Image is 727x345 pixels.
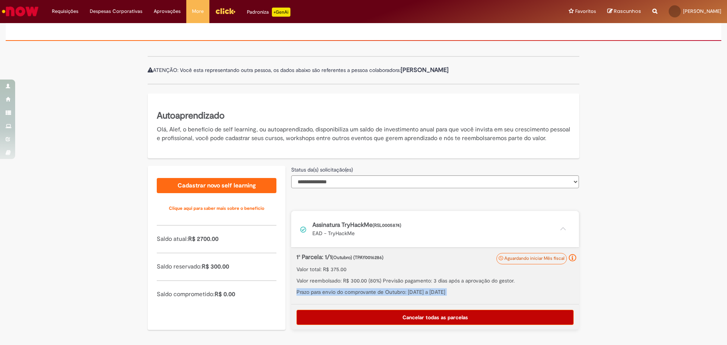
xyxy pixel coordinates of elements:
a: Rascunhos [607,8,641,15]
div: ATENÇÃO: Você esta representando outra pessoa, os dados abaixo são referentes a pessoa colaboradora: [148,56,579,84]
p: Valor total: R$ 375.00 [296,265,574,273]
p: Olá, Alef, o benefício de self learning, ou autoaprendizado, disponibiliza um saldo de investimen... [157,125,570,143]
p: +GenAi [272,8,290,17]
img: ServiceNow [1,4,40,19]
label: Status da(s) solicitação(es) [291,166,353,173]
span: More [192,8,204,15]
span: Despesas Corporativas [90,8,142,15]
button: Cancelar todas as parcelas [296,310,574,325]
a: Cadastrar novo self learning [157,178,276,193]
span: Requisições [52,8,78,15]
span: (Outubro) (TPAY0016286) [332,254,384,261]
p: Saldo reservado: [157,262,276,271]
span: R$ 0.00 [215,290,235,298]
p: Saldo atual: [157,235,276,244]
span: Aprovações [154,8,181,15]
p: Valor reembolsado: R$ 300.00 (80%) Previsão pagamento: 3 dias após a aprovação do gestor. [296,277,574,284]
p: 1ª Parcela: 1/1 [296,253,534,262]
h5: Autoaprendizado [157,109,570,122]
p: Saldo comprometido: [157,290,276,299]
div: Padroniza [247,8,290,17]
a: Clique aqui para saber mais sobre o benefício [157,201,276,216]
span: Favoritos [575,8,596,15]
b: [PERSON_NAME] [401,66,449,74]
span: Aguardando iniciar Mês fiscal [504,255,565,261]
span: Rascunhos [614,8,641,15]
span: R$ 2700.00 [188,235,218,243]
p: Prazo para envio do comprovante de Outubro: [DATE] a [DATE] [296,288,574,296]
img: click_logo_yellow_360x200.png [215,5,236,17]
span: R$ 300.00 [202,263,229,270]
span: [PERSON_NAME] [683,8,721,14]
